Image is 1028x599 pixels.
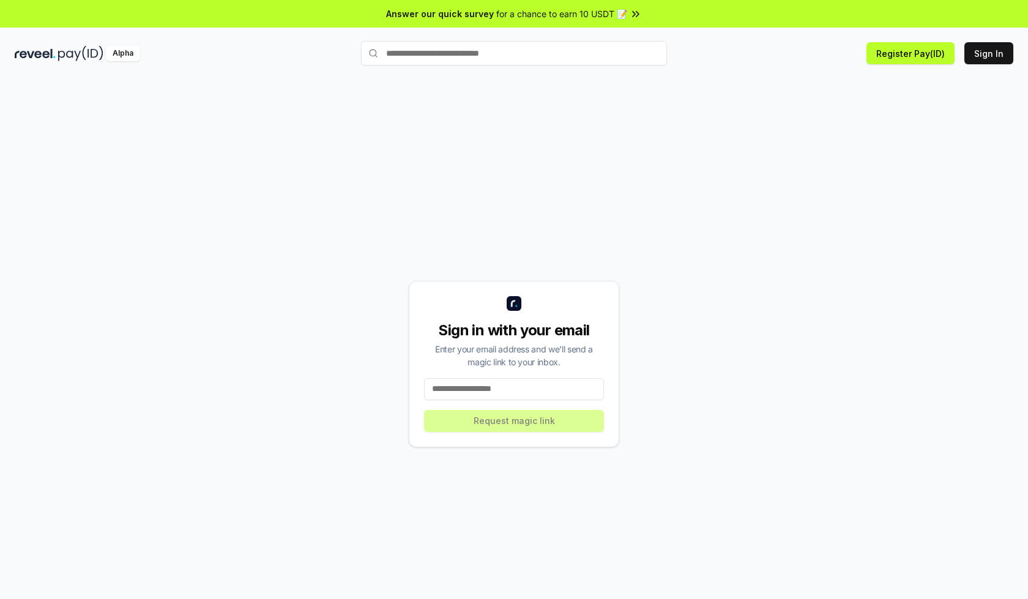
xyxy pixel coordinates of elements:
img: logo_small [507,296,521,311]
img: pay_id [58,46,103,61]
span: Answer our quick survey [386,7,494,20]
div: Alpha [106,46,140,61]
div: Enter your email address and we’ll send a magic link to your inbox. [424,343,604,368]
img: reveel_dark [15,46,56,61]
button: Sign In [964,42,1013,64]
button: Register Pay(ID) [866,42,955,64]
div: Sign in with your email [424,321,604,340]
span: for a chance to earn 10 USDT 📝 [496,7,627,20]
